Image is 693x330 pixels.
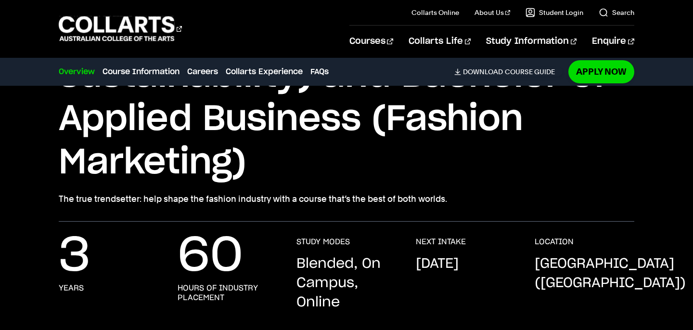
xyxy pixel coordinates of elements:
div: Go to homepage [59,15,182,42]
p: 3 [59,237,90,276]
span: Download [463,67,503,76]
a: DownloadCourse Guide [454,67,563,76]
h3: years [59,283,84,293]
h3: LOCATION [535,237,574,247]
a: Collarts Online [411,8,459,17]
a: Overview [59,66,95,78]
p: [DATE] [416,254,459,274]
h3: hours of industry placement [178,283,277,303]
a: Collarts Experience [226,66,303,78]
p: [GEOGRAPHIC_DATA] ([GEOGRAPHIC_DATA]) [535,254,686,293]
a: Collarts Life [409,26,471,57]
p: The true trendsetter: help shape the fashion industry with a course that’s the best of both worlds. [59,192,634,206]
a: Enquire [592,26,634,57]
h3: NEXT INTAKE [416,237,466,247]
a: Study Information [486,26,577,57]
a: FAQs [310,66,329,78]
a: Student Login [526,8,583,17]
a: Apply Now [568,60,634,83]
a: Search [599,8,634,17]
p: Blended, On Campus, Online [296,254,396,312]
h1: Bachelor of Design (Fashion & Sustainability) and Bachelor of Applied Business (Fashion Marketing) [59,11,634,185]
a: Careers [187,66,218,78]
h3: STUDY MODES [296,237,350,247]
p: 60 [178,237,243,276]
a: About Us [475,8,510,17]
a: Courses [349,26,393,57]
a: Course Information [103,66,180,78]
